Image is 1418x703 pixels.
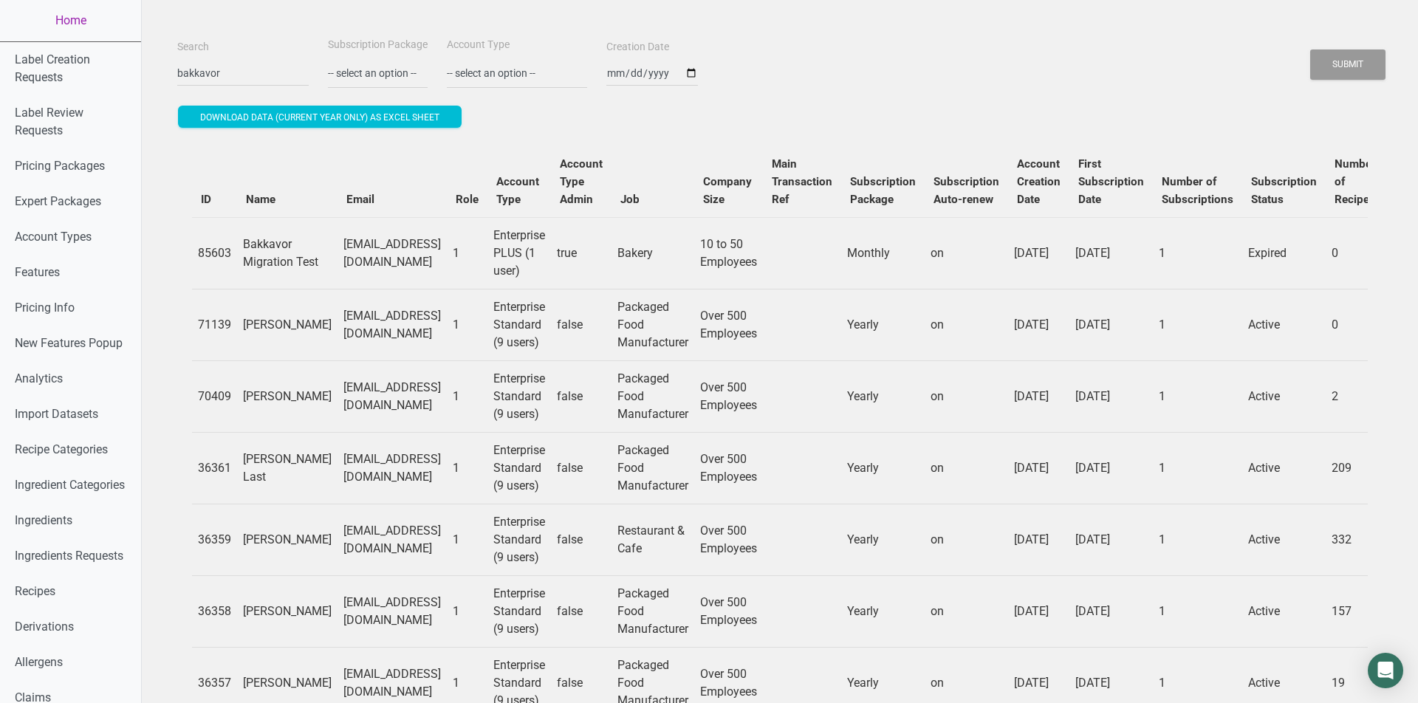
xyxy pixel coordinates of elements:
td: [DATE] [1008,575,1069,647]
td: 71139 [192,289,237,360]
td: false [551,432,612,504]
td: 36358 [192,575,237,647]
td: Over 500 Employees [694,432,763,504]
b: Email [346,193,374,206]
td: true [551,217,612,289]
label: Search [177,40,209,55]
td: Active [1242,289,1326,360]
td: [DATE] [1008,289,1069,360]
td: on [925,575,1008,647]
b: ID [201,193,211,206]
td: 85603 [192,217,237,289]
td: false [551,575,612,647]
td: Restaurant & Cafe [612,504,694,575]
b: Account Type [496,175,539,206]
td: [PERSON_NAME] [237,289,338,360]
td: [PERSON_NAME] [237,504,338,575]
td: [DATE] [1008,217,1069,289]
td: Active [1242,504,1326,575]
td: [PERSON_NAME] Last [237,432,338,504]
b: Main Transaction Ref [772,157,832,206]
td: Active [1242,360,1326,432]
td: false [551,289,612,360]
td: 1 [1153,575,1242,647]
td: on [925,504,1008,575]
td: 332 [1326,504,1385,575]
td: Enterprise PLUS (1 user) [487,217,551,289]
td: [DATE] [1069,360,1153,432]
td: Yearly [841,504,925,575]
td: 1 [447,360,487,432]
td: false [551,504,612,575]
td: 1 [1153,289,1242,360]
td: Packaged Food Manufacturer [612,360,694,432]
b: Role [456,193,479,206]
b: Company Size [703,175,752,206]
td: [DATE] [1069,432,1153,504]
td: Yearly [841,575,925,647]
td: 1 [1153,217,1242,289]
td: Packaged Food Manufacturer [612,432,694,504]
b: Account Type Admin [560,157,603,206]
td: Monthly [841,217,925,289]
td: Enterprise Standard (9 users) [487,575,551,647]
div: Open Intercom Messenger [1368,653,1403,688]
td: 36359 [192,504,237,575]
button: Download data (current year only) as excel sheet [178,106,462,128]
td: [PERSON_NAME] [237,360,338,432]
b: First Subscription Date [1078,157,1144,206]
td: Over 500 Employees [694,360,763,432]
td: [EMAIL_ADDRESS][DOMAIN_NAME] [338,575,447,647]
td: Over 500 Employees [694,289,763,360]
td: 1 [447,504,487,575]
td: Bakery [612,217,694,289]
td: on [925,217,1008,289]
td: [EMAIL_ADDRESS][DOMAIN_NAME] [338,217,447,289]
td: 1 [447,289,487,360]
td: false [551,360,612,432]
td: 1 [1153,432,1242,504]
b: Subscription Auto-renew [934,175,999,206]
td: Enterprise Standard (9 users) [487,432,551,504]
td: [DATE] [1069,575,1153,647]
b: Number of Recipes [1335,157,1376,206]
td: Bakkavor Migration Test [237,217,338,289]
td: 0 [1326,289,1385,360]
td: 1 [1153,360,1242,432]
td: Expired [1242,217,1326,289]
b: Subscription Package [850,175,916,206]
td: [DATE] [1008,432,1069,504]
td: 70409 [192,360,237,432]
span: Download data (current year only) as excel sheet [200,112,439,123]
td: 0 [1326,217,1385,289]
td: Active [1242,575,1326,647]
td: 157 [1326,575,1385,647]
td: [DATE] [1008,360,1069,432]
b: Subscription Status [1251,175,1317,206]
td: on [925,360,1008,432]
td: Packaged Food Manufacturer [612,575,694,647]
td: 209 [1326,432,1385,504]
td: Enterprise Standard (9 users) [487,289,551,360]
td: [DATE] [1069,289,1153,360]
td: Enterprise Standard (9 users) [487,360,551,432]
td: 2 [1326,360,1385,432]
label: Account Type [447,38,510,52]
td: 1 [1153,504,1242,575]
td: Active [1242,432,1326,504]
b: Name [246,193,275,206]
td: Yearly [841,289,925,360]
td: Enterprise Standard (9 users) [487,504,551,575]
td: [EMAIL_ADDRESS][DOMAIN_NAME] [338,504,447,575]
b: Job [620,193,640,206]
td: 1 [447,575,487,647]
button: Submit [1310,49,1386,80]
td: [PERSON_NAME] [237,575,338,647]
td: [EMAIL_ADDRESS][DOMAIN_NAME] [338,432,447,504]
td: [DATE] [1069,217,1153,289]
b: Account Creation Date [1017,157,1061,206]
td: Packaged Food Manufacturer [612,289,694,360]
td: on [925,289,1008,360]
td: 1 [447,432,487,504]
label: Creation Date [606,40,669,55]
